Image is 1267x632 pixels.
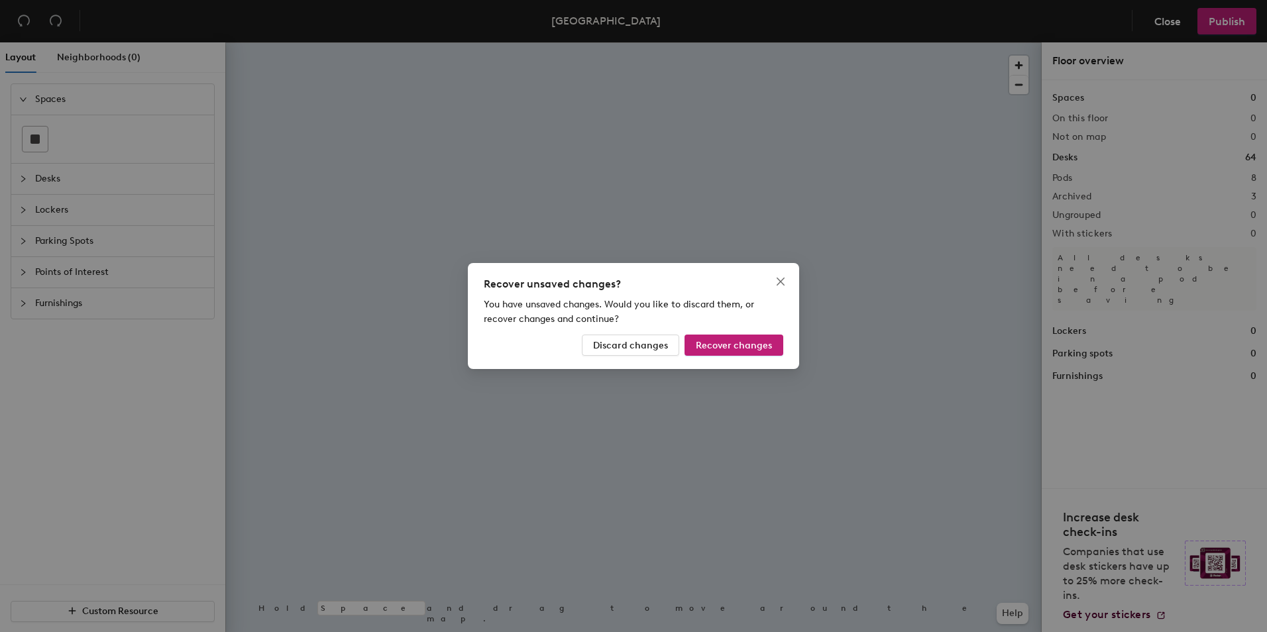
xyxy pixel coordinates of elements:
button: Discard changes [582,335,679,356]
span: Recover changes [696,340,772,351]
button: Recover changes [685,335,783,356]
span: close [775,276,786,287]
button: Close [770,271,791,292]
span: You have unsaved changes. Would you like to discard them, or recover changes and continue? [484,299,754,325]
span: Discard changes [593,340,668,351]
span: Close [770,276,791,287]
div: Recover unsaved changes? [484,276,783,292]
